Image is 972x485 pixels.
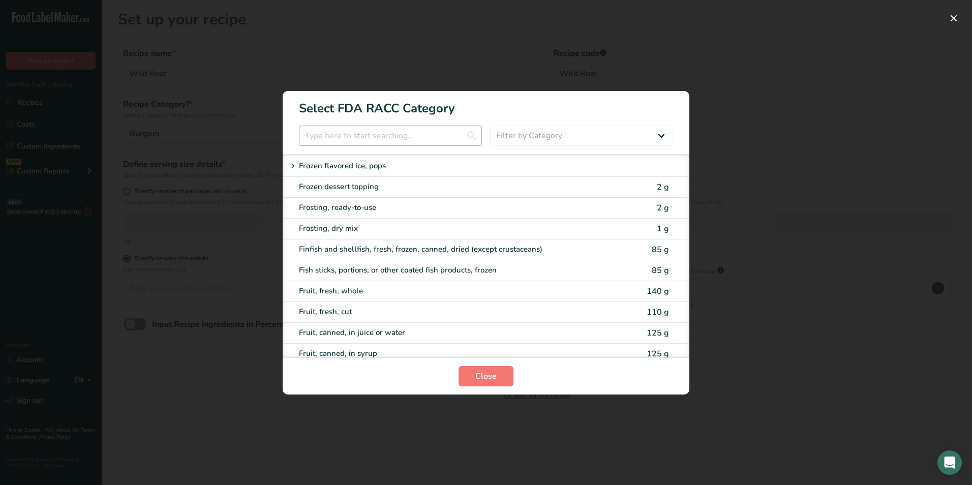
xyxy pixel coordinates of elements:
div: Frosting, dry mix [299,223,588,234]
span: 125 g [647,327,669,339]
span: 1 g [657,223,669,234]
div: Open Intercom Messenger [937,450,962,475]
button: Close [459,366,513,386]
span: 2 g [657,202,669,214]
span: 125 g [647,348,669,359]
div: Fruit, canned, in syrup [299,348,588,359]
div: Finfish and shellfish, fresh, frozen, canned, dried (except crustaceans) [299,244,588,255]
div: Fruit, canned, in juice or water [299,327,588,339]
p: Frozen flavored ice, pops [299,160,386,172]
span: 110 g [647,307,669,318]
input: Type here to start searching.. [299,126,482,146]
span: Close [475,370,497,382]
div: Frozen dessert topping [299,181,588,193]
span: 85 g [652,244,669,255]
span: 85 g [652,265,669,276]
div: Fruit, fresh, whole [299,285,588,297]
h1: Select FDA RACC Category [283,91,689,117]
span: 140 g [647,286,669,297]
div: Fruit, fresh, cut [299,306,588,318]
div: Frosting, ready-to-use [299,202,588,214]
span: 2 g [657,181,669,193]
div: Fish sticks, portions, or other coated fish products, frozen [299,264,588,276]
